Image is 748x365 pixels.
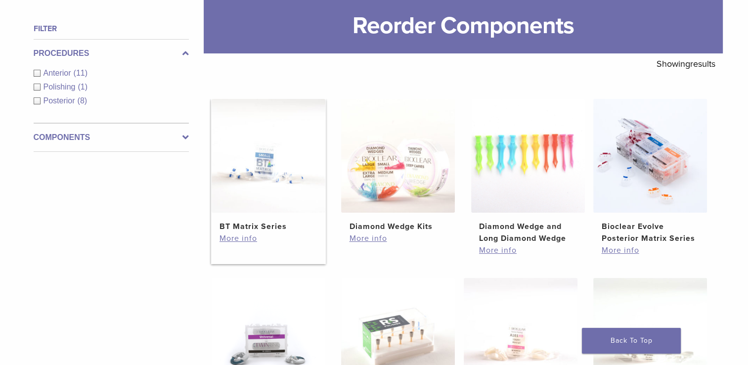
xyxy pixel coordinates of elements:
a: Diamond Wedge KitsDiamond Wedge Kits [341,99,456,232]
label: Procedures [34,47,189,59]
a: More info [479,244,577,256]
img: BT Matrix Series [212,99,325,213]
a: Bioclear Evolve Posterior Matrix SeriesBioclear Evolve Posterior Matrix Series [593,99,708,244]
h2: Diamond Wedge Kits [349,221,447,232]
span: (1) [78,83,88,91]
span: Polishing [44,83,78,91]
a: More info [349,232,447,244]
a: Back To Top [582,328,681,354]
img: Diamond Wedge Kits [341,99,455,213]
label: Components [34,132,189,143]
a: More info [220,232,317,244]
a: More info [601,244,699,256]
a: Diamond Wedge and Long Diamond WedgeDiamond Wedge and Long Diamond Wedge [471,99,586,244]
h2: BT Matrix Series [220,221,317,232]
h2: Bioclear Evolve Posterior Matrix Series [601,221,699,244]
img: Bioclear Evolve Posterior Matrix Series [593,99,707,213]
span: (11) [74,69,88,77]
a: BT Matrix SeriesBT Matrix Series [211,99,326,232]
span: Anterior [44,69,74,77]
img: Diamond Wedge and Long Diamond Wedge [471,99,585,213]
h4: Filter [34,23,189,35]
h2: Diamond Wedge and Long Diamond Wedge [479,221,577,244]
span: Posterior [44,96,78,105]
span: (8) [78,96,88,105]
p: Showing results [657,53,715,74]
